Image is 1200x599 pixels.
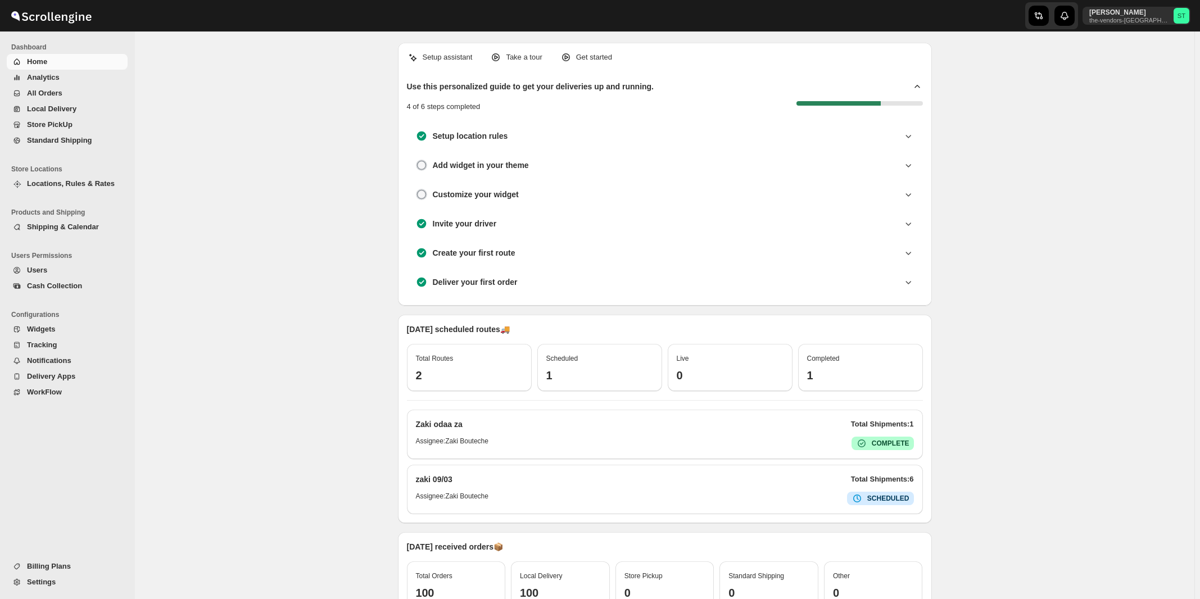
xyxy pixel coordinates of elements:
[433,218,497,229] h3: Invite your driver
[27,578,56,586] span: Settings
[27,282,82,290] span: Cash Collection
[624,572,663,580] span: Store Pickup
[7,70,128,85] button: Analytics
[546,355,578,362] span: Scheduled
[546,369,653,382] h3: 1
[9,2,93,30] img: ScrollEngine
[407,101,481,112] p: 4 of 6 steps completed
[433,189,519,200] h3: Customize your widget
[27,266,47,274] span: Users
[7,176,128,192] button: Locations, Rules & Rates
[416,437,488,450] h6: Assignee: Zaki Bouteche
[11,208,129,217] span: Products and Shipping
[1178,12,1185,19] text: ST
[433,276,518,288] h3: Deliver your first order
[677,369,784,382] h3: 0
[7,384,128,400] button: WorkFlow
[7,337,128,353] button: Tracking
[1089,8,1169,17] p: [PERSON_NAME]
[11,43,129,52] span: Dashboard
[7,262,128,278] button: Users
[7,278,128,294] button: Cash Collection
[520,572,562,580] span: Local Delivery
[27,562,71,570] span: Billing Plans
[1083,7,1190,25] button: User menu
[677,355,689,362] span: Live
[416,474,452,485] h2: zaki 09/03
[27,136,92,144] span: Standard Shipping
[833,572,850,580] span: Other
[7,559,128,574] button: Billing Plans
[7,321,128,337] button: Widgets
[7,85,128,101] button: All Orders
[433,160,529,171] h3: Add widget in your theme
[27,325,55,333] span: Widgets
[27,341,57,349] span: Tracking
[27,179,115,188] span: Locations, Rules & Rates
[1174,8,1189,24] span: Simcha Trieger
[27,57,47,66] span: Home
[872,439,909,447] b: COMPLETE
[416,419,463,430] h2: Zaki odaa za
[27,120,73,129] span: Store PickUp
[11,165,129,174] span: Store Locations
[27,73,60,81] span: Analytics
[27,388,62,396] span: WorkFlow
[728,572,784,580] span: Standard Shipping
[7,353,128,369] button: Notifications
[416,369,523,382] h3: 2
[27,223,99,231] span: Shipping & Calendar
[27,356,71,365] span: Notifications
[27,89,62,97] span: All Orders
[423,52,473,63] p: Setup assistant
[27,105,76,113] span: Local Delivery
[407,81,654,92] h2: Use this personalized guide to get your deliveries up and running.
[851,419,914,430] p: Total Shipments: 1
[11,251,129,260] span: Users Permissions
[416,572,452,580] span: Total Orders
[7,369,128,384] button: Delivery Apps
[407,541,923,552] p: [DATE] received orders 📦
[7,219,128,235] button: Shipping & Calendar
[11,310,129,319] span: Configurations
[416,492,488,505] h6: Assignee: Zaki Bouteche
[851,474,914,485] p: Total Shipments: 6
[7,54,128,70] button: Home
[407,324,923,335] p: [DATE] scheduled routes 🚚
[807,369,914,382] h3: 1
[433,247,515,258] h3: Create your first route
[576,52,612,63] p: Get started
[867,494,909,502] b: SCHEDULED
[433,130,508,142] h3: Setup location rules
[1089,17,1169,24] p: the-vendors-[GEOGRAPHIC_DATA]
[506,52,542,63] p: Take a tour
[416,355,454,362] span: Total Routes
[27,372,75,380] span: Delivery Apps
[807,355,840,362] span: Completed
[7,574,128,590] button: Settings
